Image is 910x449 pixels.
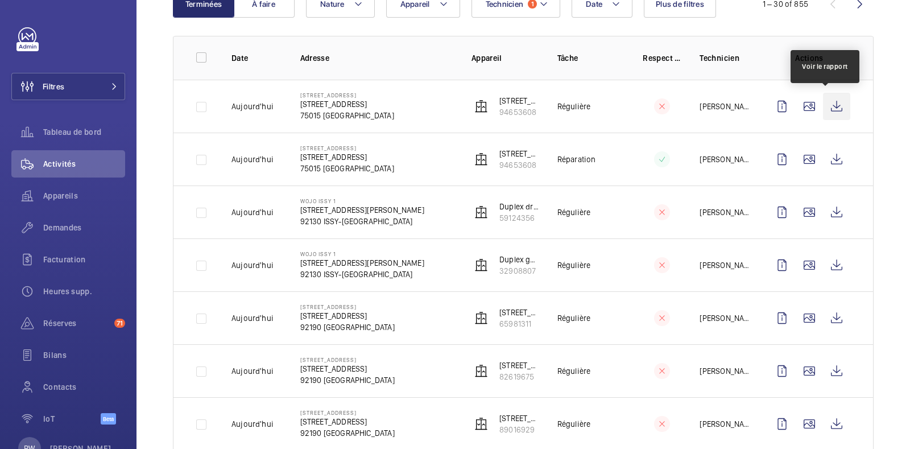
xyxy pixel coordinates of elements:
[474,258,488,272] img: elevator.svg
[700,154,750,165] p: [PERSON_NAME]
[474,311,488,325] img: elevator.svg
[499,106,539,118] p: 94653608
[557,418,591,430] p: Régulière
[499,254,539,265] p: Duplex gauche
[557,207,591,218] p: Régulière
[557,312,591,324] p: Régulière
[557,52,625,64] p: Tâche
[499,212,539,224] p: 59124356
[499,148,539,159] p: [STREET_ADDRESS]
[114,319,125,328] span: 71
[700,52,750,64] p: Technicien
[300,197,424,204] p: WOJO ISSY 1
[43,286,125,297] span: Heures supp.
[300,322,395,333] p: 92190 [GEOGRAPHIC_DATA]
[557,365,591,377] p: Régulière
[300,163,394,174] p: 75015 [GEOGRAPHIC_DATA]
[231,207,274,218] p: Aujourd'hui
[300,356,395,363] p: [STREET_ADDRESS]
[231,101,274,112] p: Aujourd'hui
[768,52,850,64] p: Actions
[43,81,64,92] span: Filtres
[300,363,395,374] p: [STREET_ADDRESS]
[700,365,750,377] p: [PERSON_NAME]
[43,158,125,170] span: Activités
[11,73,125,100] button: Filtres
[231,418,274,430] p: Aujourd'hui
[300,92,394,98] p: [STREET_ADDRESS]
[802,61,848,72] div: Voir le rapport
[231,312,274,324] p: Aujourd'hui
[700,259,750,271] p: [PERSON_NAME]
[43,381,125,393] span: Contacts
[300,216,424,227] p: 92130 ISSY-[GEOGRAPHIC_DATA]
[43,254,125,265] span: Facturation
[643,52,681,64] p: Respect délai
[43,126,125,138] span: Tableau de bord
[499,371,539,382] p: 82619675
[471,52,539,64] p: Appareil
[300,257,424,269] p: [STREET_ADDRESS][PERSON_NAME]
[300,145,394,151] p: [STREET_ADDRESS]
[700,101,750,112] p: [PERSON_NAME]
[101,413,116,425] span: Beta
[700,312,750,324] p: [PERSON_NAME]
[557,259,591,271] p: Régulière
[300,409,395,416] p: [STREET_ADDRESS]
[300,250,424,257] p: WOJO ISSY 1
[474,100,488,113] img: elevator.svg
[499,424,539,435] p: 89016929
[474,205,488,219] img: elevator.svg
[43,222,125,233] span: Demandes
[499,318,539,329] p: 65981311
[300,374,395,386] p: 92190 [GEOGRAPHIC_DATA]
[499,201,539,212] p: Duplex droite
[499,360,539,371] p: [STREET_ADDRESS]
[474,364,488,378] img: elevator.svg
[700,418,750,430] p: [PERSON_NAME]
[499,413,539,424] p: [STREET_ADDRESS]
[557,154,596,165] p: Réparation
[557,101,591,112] p: Régulière
[231,154,274,165] p: Aujourd'hui
[300,151,394,163] p: [STREET_ADDRESS]
[499,95,539,106] p: [STREET_ADDRESS]
[700,207,750,218] p: [PERSON_NAME]
[231,259,274,271] p: Aujourd'hui
[300,310,395,322] p: [STREET_ADDRESS]
[300,416,395,427] p: [STREET_ADDRESS]
[300,427,395,439] p: 92190 [GEOGRAPHIC_DATA]
[300,303,395,310] p: [STREET_ADDRESS]
[43,318,110,329] span: Réserves
[499,265,539,277] p: 32908807
[300,98,394,110] p: [STREET_ADDRESS]
[231,52,282,64] p: Date
[499,159,539,171] p: 94653608
[231,365,274,377] p: Aujourd'hui
[300,110,394,121] p: 75015 [GEOGRAPHIC_DATA]
[474,417,488,431] img: elevator.svg
[300,52,453,64] p: Adresse
[499,307,539,318] p: [STREET_ADDRESS]
[300,204,424,216] p: [STREET_ADDRESS][PERSON_NAME]
[43,190,125,201] span: Appareils
[300,269,424,280] p: 92130 ISSY-[GEOGRAPHIC_DATA]
[474,153,488,166] img: elevator.svg
[43,349,125,361] span: Bilans
[43,413,101,425] span: IoT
